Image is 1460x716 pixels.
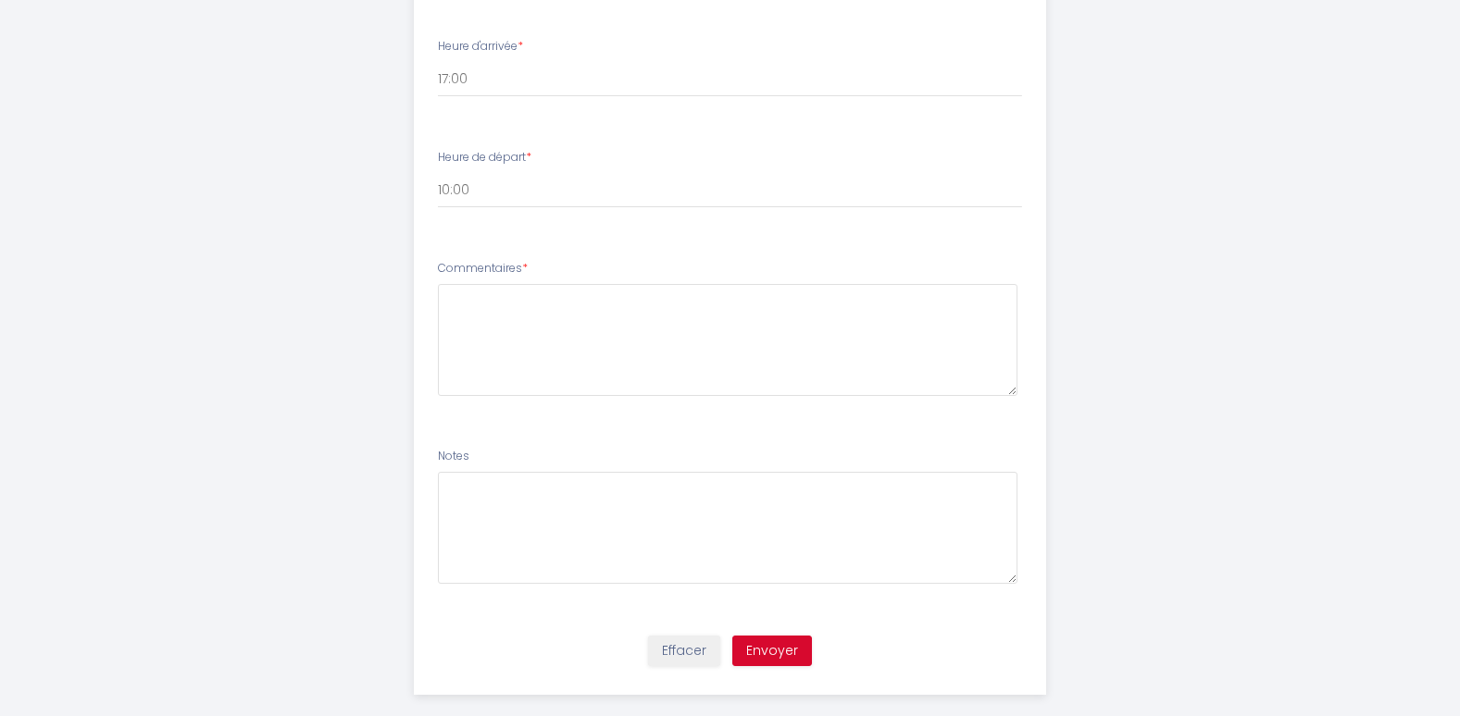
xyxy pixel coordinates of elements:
[438,448,469,465] label: Notes
[732,636,812,667] button: Envoyer
[648,636,720,667] button: Effacer
[438,260,528,278] label: Commentaires
[438,149,531,167] label: Heure de départ
[438,38,523,56] label: Heure d'arrivée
